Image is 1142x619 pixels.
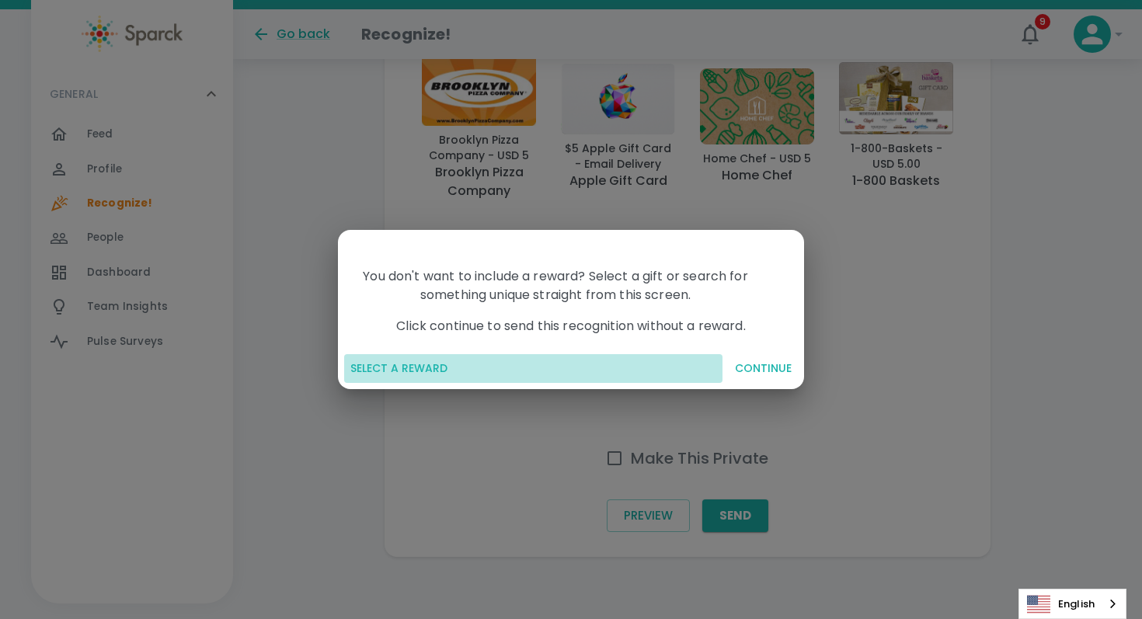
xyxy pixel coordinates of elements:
aside: Language selected: English [1018,589,1126,619]
a: English [1019,589,1126,618]
button: SELECT A REWARD [344,354,722,383]
div: You don't want to include a reward? Select a gift or search for something unique straight from th... [326,255,804,304]
div: Click continue to send this recognition without a reward. [326,304,804,336]
div: Language [1018,589,1126,619]
button: CONTINUE [729,354,798,383]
